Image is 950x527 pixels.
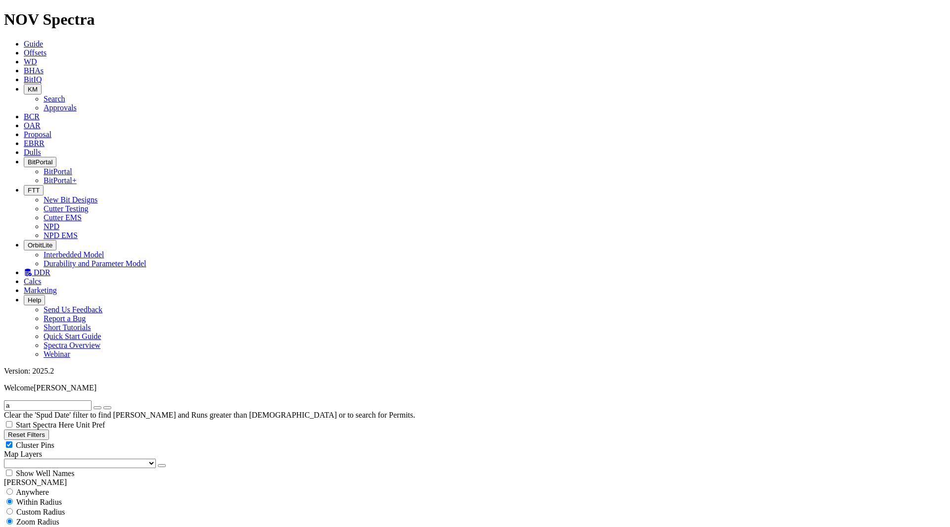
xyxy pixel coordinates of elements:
[4,478,946,487] div: [PERSON_NAME]
[4,430,49,440] button: Reset Filters
[4,367,946,376] div: Version: 2025.2
[24,121,41,130] a: OAR
[24,48,47,57] a: Offsets
[44,250,104,259] a: Interbedded Model
[44,222,59,231] a: NPD
[16,508,65,516] span: Custom Radius
[44,167,72,176] a: BitPortal
[28,241,52,249] span: OrbitLite
[28,86,38,93] span: KM
[24,148,41,156] a: Dulls
[16,498,62,506] span: Within Radius
[44,103,77,112] a: Approvals
[28,296,41,304] span: Help
[24,75,42,84] a: BitIQ
[28,187,40,194] span: FTT
[44,95,65,103] a: Search
[24,185,44,195] button: FTT
[44,213,82,222] a: Cutter EMS
[4,400,92,411] input: Search
[44,195,97,204] a: New Bit Designs
[24,268,50,277] a: DDR
[76,421,105,429] span: Unit Pref
[16,518,59,526] span: Zoom Radius
[24,286,57,294] a: Marketing
[44,176,77,185] a: BitPortal+
[4,383,946,392] p: Welcome
[6,421,12,428] input: Start Spectra Here
[24,139,45,147] a: EBRR
[16,488,49,496] span: Anywhere
[44,341,100,349] a: Spectra Overview
[44,332,101,340] a: Quick Start Guide
[44,231,78,240] a: NPD EMS
[34,383,96,392] span: [PERSON_NAME]
[44,323,91,332] a: Short Tutorials
[44,350,70,358] a: Webinar
[24,295,45,305] button: Help
[24,277,42,286] a: Calcs
[24,66,44,75] a: BHAs
[24,84,42,95] button: KM
[44,305,102,314] a: Send Us Feedback
[28,158,52,166] span: BitPortal
[44,204,89,213] a: Cutter Testing
[44,314,86,323] a: Report a Bug
[16,421,74,429] span: Start Spectra Here
[16,469,74,478] span: Show Well Names
[34,268,50,277] span: DDR
[44,259,146,268] a: Durability and Parameter Model
[24,130,51,139] a: Proposal
[24,57,37,66] a: WD
[24,112,40,121] a: BCR
[24,240,56,250] button: OrbitLite
[4,411,415,419] span: Clear the 'Spud Date' filter to find [PERSON_NAME] and Runs greater than [DEMOGRAPHIC_DATA] or to...
[24,40,43,48] a: Guide
[4,450,42,458] span: Map Layers
[4,10,946,29] h1: NOV Spectra
[16,441,54,449] span: Cluster Pins
[24,157,56,167] button: BitPortal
